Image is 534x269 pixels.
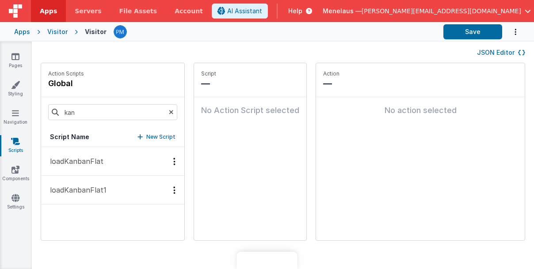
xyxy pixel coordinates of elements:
[41,176,184,205] button: loadKanbanFlat1
[288,7,302,15] span: Help
[48,77,84,90] h4: global
[45,156,103,167] p: loadKanbanFlat
[323,77,518,90] p: —
[47,27,68,36] div: Visitor
[14,27,30,36] div: Apps
[227,7,262,15] span: AI Assistant
[201,77,299,90] p: —
[137,133,175,141] button: New Script
[146,133,175,141] p: New Script
[114,26,126,38] img: a12ed5ba5769bda9d2665f51d2850528
[443,24,502,39] button: Save
[75,7,101,15] span: Servers
[85,27,107,36] div: Visitor
[48,70,84,77] p: Action Scripts
[212,4,268,19] button: AI Assistant
[477,48,525,57] button: JSON Editor
[50,133,89,141] h5: Script Name
[201,70,299,77] p: Script
[323,104,518,117] div: No action selected
[40,7,57,15] span: Apps
[362,7,521,15] span: [PERSON_NAME][EMAIL_ADDRESS][DOMAIN_NAME]
[323,7,362,15] span: Menelaus —
[41,147,184,176] button: loadKanbanFlat
[323,70,518,77] p: Action
[45,185,107,195] p: loadKanbanFlat1
[201,104,299,117] div: No Action Script selected
[119,7,157,15] span: File Assets
[48,104,177,120] input: Search scripts
[168,158,181,165] div: Options
[502,23,520,41] button: Options
[323,7,531,15] button: Menelaus — [PERSON_NAME][EMAIL_ADDRESS][DOMAIN_NAME]
[168,186,181,194] div: Options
